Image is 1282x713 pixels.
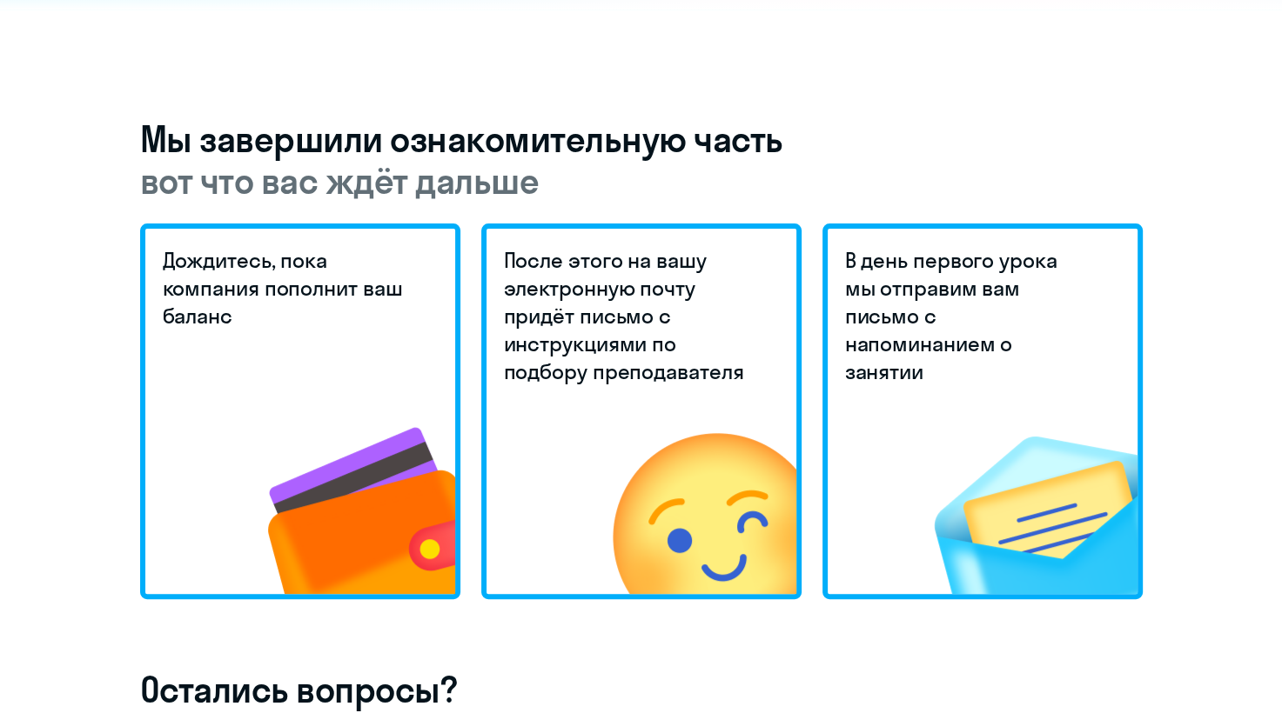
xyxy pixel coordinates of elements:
ya-tr-span: Мы завершили ознакомительную часть [140,117,783,161]
ya-tr-span: В день первого урока мы отправим вам письмо с напоминанием о занятии [845,247,1057,384]
ya-tr-span: Дождитесь, пока компания пополнит ваш баланс [163,247,403,329]
img: письмо [880,360,1138,594]
ya-tr-span: После этого на вашу электронную почту придёт письмо с инструкциями по подбору преподавателя [504,247,744,384]
ya-tr-span: вот что вас ждёт дальше [140,159,540,203]
img: подмигивание [540,360,796,594]
ya-tr-span: Остались вопросы? [140,668,458,711]
img: кошелек [201,360,455,594]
